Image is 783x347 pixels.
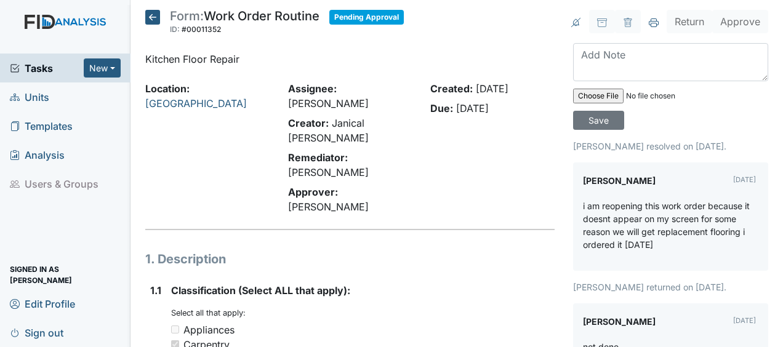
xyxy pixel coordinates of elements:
[10,61,84,76] a: Tasks
[733,175,756,184] small: [DATE]
[145,82,190,95] strong: Location:
[288,117,329,129] strong: Creator:
[712,10,768,33] button: Approve
[145,250,555,268] h1: 1. Description
[288,82,337,95] strong: Assignee:
[329,10,404,25] span: Pending Approval
[10,294,75,313] span: Edit Profile
[583,172,656,189] label: [PERSON_NAME]
[145,52,555,66] p: Kitchen Floor Repair
[10,323,63,342] span: Sign out
[84,58,121,78] button: New
[476,82,508,95] span: [DATE]
[171,308,246,317] small: Select all that apply:
[288,166,369,178] span: [PERSON_NAME]
[183,322,235,337] div: Appliances
[288,151,348,164] strong: Remediator:
[573,140,768,153] p: [PERSON_NAME] resolved on [DATE].
[171,325,179,333] input: Appliances
[288,97,369,110] span: [PERSON_NAME]
[170,25,180,34] span: ID:
[573,111,624,130] input: Save
[288,186,338,198] strong: Approver:
[182,25,221,34] span: #00011352
[667,10,712,33] button: Return
[430,102,453,114] strong: Due:
[456,102,489,114] span: [DATE]
[10,116,73,135] span: Templates
[145,97,247,110] a: [GEOGRAPHIC_DATA]
[733,316,756,325] small: [DATE]
[10,87,49,106] span: Units
[583,313,656,330] label: [PERSON_NAME]
[170,9,204,23] span: Form:
[430,82,473,95] strong: Created:
[171,284,350,297] span: Classification (Select ALL that apply):
[150,283,161,298] label: 1.1
[288,201,369,213] span: [PERSON_NAME]
[583,199,758,251] p: i am reopening this work order because it doesnt appear on my screen for some reason we will get ...
[10,145,65,164] span: Analysis
[10,265,121,284] span: Signed in as [PERSON_NAME]
[573,281,768,293] p: [PERSON_NAME] returned on [DATE].
[170,10,319,37] div: Work Order Routine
